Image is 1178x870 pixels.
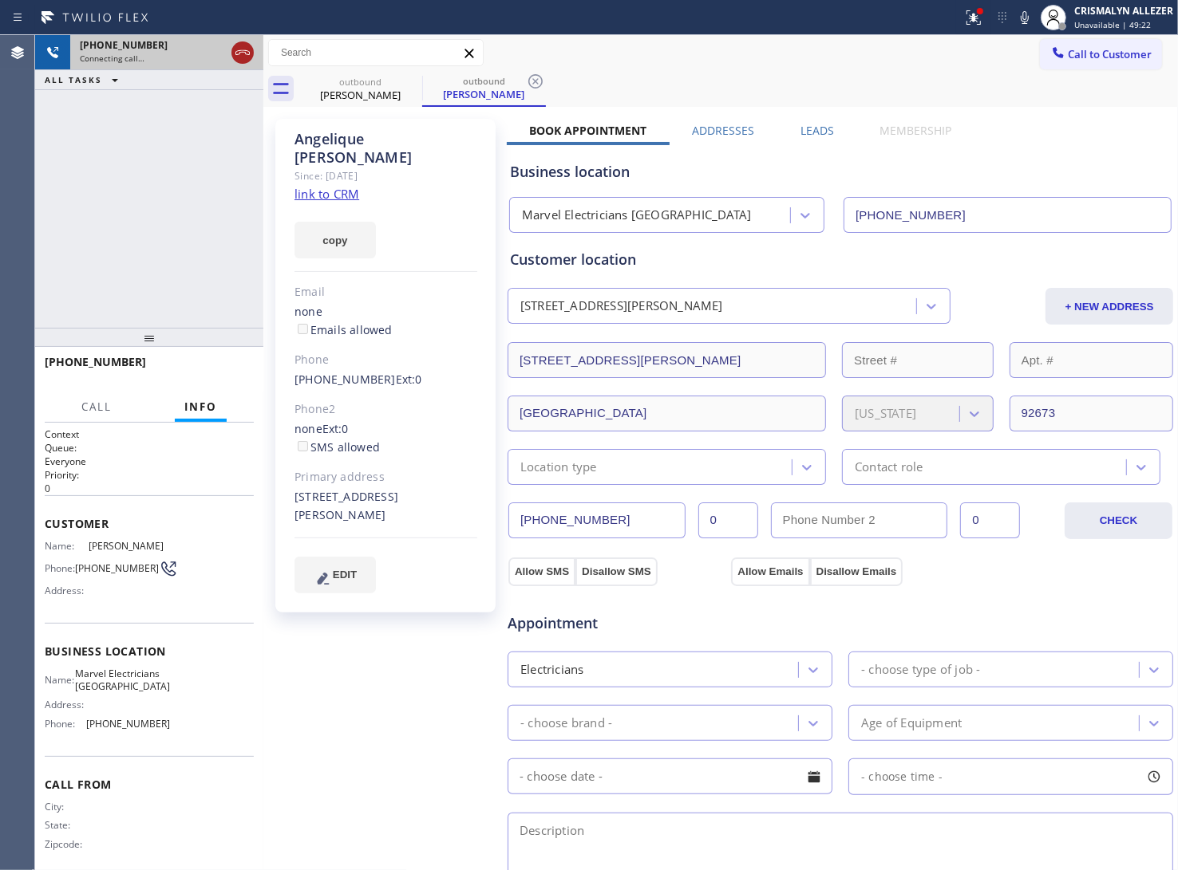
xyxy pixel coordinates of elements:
[294,186,359,202] a: link to CRM
[45,801,89,813] span: City:
[520,714,612,732] div: - choose brand -
[508,502,686,538] input: Phone Number
[520,660,583,679] div: Electricians
[45,562,75,574] span: Phone:
[810,557,903,586] button: Disallow Emails
[1065,502,1172,539] button: CHECK
[294,283,477,301] div: Email
[86,718,170,730] span: [PHONE_NUMBER]
[81,400,112,414] span: Call
[294,167,477,185] div: Since: [DATE]
[693,123,755,138] label: Addresses
[45,427,254,441] h1: Context
[844,197,1172,233] input: Phone Number
[45,819,89,831] span: State:
[294,322,393,337] label: Emails allowed
[1014,6,1036,29] button: Mute
[861,660,980,679] div: - choose type of job -
[294,400,477,419] div: Phone2
[294,468,477,486] div: Primary address
[424,87,544,101] div: [PERSON_NAME]
[75,562,159,574] span: [PHONE_NUMBER]
[45,838,89,850] span: Zipcode:
[45,699,89,711] span: Address:
[45,585,89,596] span: Address:
[45,354,146,369] span: [PHONE_NUMBER]
[45,777,254,792] span: Call From
[842,342,994,378] input: Street #
[294,351,477,369] div: Phone
[80,53,144,64] span: Connecting call…
[45,516,254,531] span: Customer
[300,88,421,102] div: [PERSON_NAME]
[522,207,751,225] div: Marvel Electricians [GEOGRAPHIC_DATA]
[294,222,376,258] button: copy
[424,75,544,87] div: outbound
[396,372,422,387] span: Ext: 0
[508,758,832,794] input: - choose date -
[861,714,962,732] div: Age of Equipment
[35,70,134,89] button: ALL TASKS
[508,612,727,634] span: Appointment
[424,71,544,105] div: Angelique Bernstein
[45,718,86,730] span: Phone:
[298,324,308,334] input: Emails allowed
[333,569,357,581] span: EDIT
[861,769,943,784] span: - choose time -
[45,441,254,455] h2: Queue:
[45,540,89,552] span: Name:
[960,502,1020,538] input: Ext. 2
[294,130,477,167] div: Angelique [PERSON_NAME]
[1040,39,1162,69] button: Call to Customer
[520,458,597,476] div: Location type
[1010,342,1174,378] input: Apt. #
[1074,19,1151,30] span: Unavailable | 49:22
[508,557,575,586] button: Allow SMS
[575,557,658,586] button: Disallow SMS
[510,161,1171,183] div: Business location
[298,441,308,451] input: SMS allowed
[269,40,483,65] input: Search
[300,76,421,88] div: outbound
[771,502,948,538] input: Phone Number 2
[294,420,477,457] div: none
[45,674,75,686] span: Name:
[231,41,254,64] button: Hang up
[45,455,254,468] p: Everyone
[294,439,380,455] label: SMS allowed
[520,297,723,316] div: [STREET_ADDRESS][PERSON_NAME]
[294,557,376,593] button: EDIT
[1010,396,1174,431] input: ZIP
[89,540,171,552] span: [PERSON_NAME]
[1068,47,1152,61] span: Call to Customer
[300,71,421,107] div: Angelique Bernstein
[508,342,826,378] input: Address
[72,392,121,423] button: Call
[322,421,349,436] span: Ext: 0
[855,458,923,476] div: Contact role
[800,123,834,138] label: Leads
[45,644,254,659] span: Business location
[80,38,168,52] span: [PHONE_NUMBER]
[510,249,1171,270] div: Customer location
[75,667,170,692] span: Marvel Electricians [GEOGRAPHIC_DATA]
[175,392,227,423] button: Info
[45,74,102,85] span: ALL TASKS
[45,468,254,482] h2: Priority:
[1074,4,1173,18] div: CRISMALYN ALLEZER
[294,488,477,525] div: [STREET_ADDRESS][PERSON_NAME]
[294,372,396,387] a: [PHONE_NUMBER]
[1046,288,1173,325] button: + NEW ADDRESS
[530,123,647,138] label: Book Appointment
[880,123,951,138] label: Membership
[508,396,826,431] input: City
[731,557,809,586] button: Allow Emails
[184,400,217,414] span: Info
[698,502,758,538] input: Ext.
[45,482,254,495] p: 0
[294,303,477,340] div: none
